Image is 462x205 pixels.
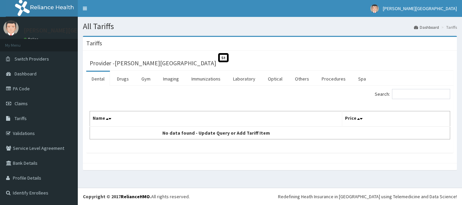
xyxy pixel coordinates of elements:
[15,100,28,107] span: Claims
[24,27,124,33] p: [PERSON_NAME][GEOGRAPHIC_DATA]
[316,72,351,86] a: Procedures
[290,72,315,86] a: Others
[90,111,342,127] th: Name
[3,20,19,36] img: User Image
[86,40,102,46] h3: Tariffs
[414,24,439,30] a: Dashboard
[112,72,134,86] a: Drugs
[342,111,450,127] th: Price
[15,71,37,77] span: Dashboard
[86,72,110,86] a: Dental
[440,24,457,30] li: Tariffs
[136,72,156,86] a: Gym
[83,22,457,31] h1: All Tariffs
[24,37,40,42] a: Online
[392,89,450,99] input: Search:
[121,193,150,200] a: RelianceHMO
[83,193,151,200] strong: Copyright © 2017 .
[90,127,342,139] td: No data found - Update Query or Add Tariff Item
[383,5,457,12] span: [PERSON_NAME][GEOGRAPHIC_DATA]
[375,89,450,99] label: Search:
[90,60,216,66] h3: Provider - [PERSON_NAME][GEOGRAPHIC_DATA]
[262,72,288,86] a: Optical
[186,72,226,86] a: Immunizations
[15,115,27,121] span: Tariffs
[278,193,457,200] div: Redefining Heath Insurance in [GEOGRAPHIC_DATA] using Telemedicine and Data Science!
[370,4,379,13] img: User Image
[218,53,229,62] span: St
[353,72,371,86] a: Spa
[78,188,462,205] footer: All rights reserved.
[15,56,49,62] span: Switch Providers
[158,72,184,86] a: Imaging
[228,72,261,86] a: Laboratory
